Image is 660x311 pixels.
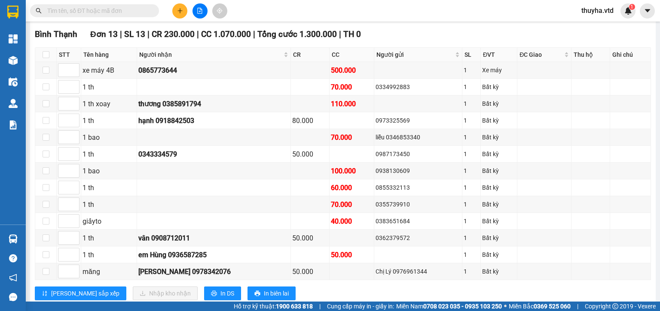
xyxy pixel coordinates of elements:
span: plus [177,8,183,14]
button: plus [172,3,187,18]
div: 110.000 [331,99,373,109]
input: Tìm tên, số ĐT hoặc mã đơn [47,6,149,15]
span: | [147,29,150,39]
div: Bất kỳ [482,99,516,108]
div: 0343334579 [138,149,289,160]
div: 1 [464,200,479,209]
div: 1 th [82,82,135,92]
img: warehouse-icon [9,234,18,243]
div: 1 [464,250,479,259]
div: 40.000 [331,216,373,227]
img: warehouse-icon [9,99,18,108]
div: 1 [464,82,479,92]
span: ĐC Giao [519,50,562,59]
div: Bất kỳ [482,250,516,259]
div: 0938130609 [376,166,460,176]
div: 1 [464,267,479,276]
button: printerIn biên lai [247,286,296,300]
div: 0362379572 [376,233,460,243]
span: | [319,302,321,311]
span: Miền Nam [396,302,502,311]
div: 1 th [82,182,135,193]
th: CR [291,48,330,62]
button: aim [212,3,227,18]
div: 70.000 [331,199,373,210]
th: STT [57,48,81,62]
div: 1 bao [82,132,135,143]
span: sort-ascending [42,290,48,297]
span: 1 [630,4,633,10]
span: CR 230.000 [152,29,195,39]
div: Bất kỳ [482,149,516,159]
span: In biên lai [264,289,289,298]
span: Người nhận [139,50,281,59]
div: 1 th [82,233,135,243]
img: logo-vxr [7,6,18,18]
div: 1 [464,166,479,176]
div: 60.000 [331,182,373,193]
div: 1 [464,216,479,226]
button: file-add [192,3,208,18]
div: 1 [464,233,479,243]
div: vân 0908712011 [138,233,289,243]
div: hạnh 0918842503 [138,115,289,126]
div: Bất kỳ [482,132,516,142]
strong: 1900 633 818 [276,303,313,310]
div: Bất kỳ [482,200,516,209]
img: warehouse-icon [9,77,18,86]
th: SL [462,48,481,62]
span: aim [217,8,223,14]
span: question-circle [9,254,17,262]
div: thương 0385891794 [138,99,289,109]
span: message [9,293,17,301]
div: 1 [464,116,479,125]
button: printerIn DS [204,286,241,300]
span: printer [211,290,217,297]
div: 50.000 [292,266,328,277]
span: Đơn 13 [90,29,118,39]
sup: 1 [629,4,635,10]
div: Bất kỳ [482,216,516,226]
div: em Hùng 0936587285 [138,249,289,260]
span: [PERSON_NAME] sắp xếp [51,289,119,298]
div: liễu 0346853340 [376,132,460,142]
span: | [253,29,255,39]
span: Tổng cước 1.300.000 [257,29,337,39]
span: Cung cấp máy in - giấy in: [327,302,394,311]
div: 1 [464,183,479,192]
span: Người gửi [376,50,453,59]
div: 0383651684 [376,216,460,226]
span: | [120,29,122,39]
div: 0855332113 [376,183,460,192]
div: 50.000 [331,249,373,260]
div: 1 th [82,249,135,260]
span: CC 1.070.000 [201,29,251,39]
span: caret-down [644,7,651,15]
div: 0987173450 [376,149,460,159]
span: ⚪️ [504,305,507,308]
div: 0973325569 [376,116,460,125]
span: | [197,29,199,39]
div: 1 [464,99,479,108]
span: | [577,302,578,311]
button: downloadNhập kho nhận [133,286,198,300]
span: Miền Bắc [509,302,571,311]
div: Bất kỳ [482,82,516,92]
span: | [339,29,341,39]
div: 500.000 [331,65,373,76]
div: 1 [464,132,479,142]
div: 0334992883 [376,82,460,92]
div: giấyto [82,216,135,227]
strong: 0708 023 035 - 0935 103 250 [423,303,502,310]
img: dashboard-icon [9,34,18,43]
span: Bình Thạnh [35,29,77,39]
span: notification [9,274,17,282]
div: 1 [464,149,479,159]
div: 1 [464,65,479,75]
div: măng [82,266,135,277]
div: 1 th [82,149,135,160]
img: warehouse-icon [9,56,18,65]
div: Bất kỳ [482,183,516,192]
img: icon-new-feature [624,7,632,15]
div: xe máy 4B [82,65,135,76]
